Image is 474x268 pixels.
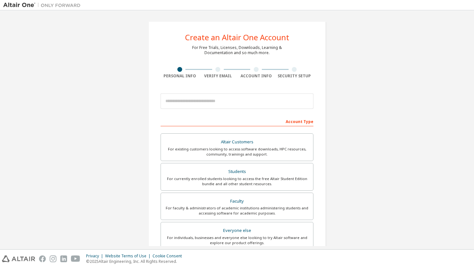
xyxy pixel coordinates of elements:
div: For individuals, businesses and everyone else looking to try Altair software and explore our prod... [165,235,309,245]
div: For Free Trials, Licenses, Downloads, Learning & Documentation and so much more. [192,45,282,55]
div: Altair Customers [165,138,309,147]
div: Personal Info [161,73,199,79]
p: © 2025 Altair Engineering, Inc. All Rights Reserved. [86,259,186,264]
div: Security Setup [275,73,314,79]
img: linkedin.svg [60,255,67,262]
div: Create an Altair One Account [185,33,289,41]
div: For currently enrolled students looking to access the free Altair Student Edition bundle and all ... [165,176,309,187]
div: Verify Email [199,73,237,79]
div: Website Terms of Use [105,254,153,259]
div: Students [165,167,309,176]
img: facebook.svg [39,255,46,262]
div: Account Type [161,116,313,126]
div: Privacy [86,254,105,259]
div: Everyone else [165,226,309,235]
div: Faculty [165,197,309,206]
div: Cookie Consent [153,254,186,259]
div: Account Info [237,73,275,79]
div: For existing customers looking to access software downloads, HPC resources, community, trainings ... [165,147,309,157]
img: instagram.svg [50,255,56,262]
img: youtube.svg [71,255,80,262]
img: altair_logo.svg [2,255,35,262]
img: Altair One [3,2,84,8]
div: For faculty & administrators of academic institutions administering students and accessing softwa... [165,206,309,216]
